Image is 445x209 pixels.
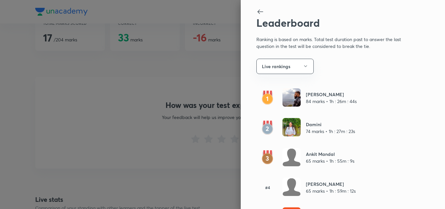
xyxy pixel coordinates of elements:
[256,17,408,29] h2: Leaderboard
[306,187,356,194] p: 65 marks • 1h : 59m : 12s
[306,91,357,98] h6: [PERSON_NAME]
[282,178,301,196] img: Avatar
[306,128,355,135] p: 74 marks • 1h : 27m : 23s
[256,121,279,135] img: rank2.svg
[282,88,301,107] img: Avatar
[306,181,356,187] h6: [PERSON_NAME]
[282,118,301,136] img: Avatar
[306,157,354,164] p: 65 marks • 1h : 55m : 9s
[306,151,354,157] h6: Ankit Mandal
[256,91,279,105] img: rank1.svg
[256,59,314,74] button: Live rankings
[256,29,408,51] p: Ranking is based on marks. Total test duration past to answer the last question in the test will ...
[306,98,357,105] p: 84 marks • 1h : 26m : 44s
[256,150,279,165] img: rank3.svg
[282,148,301,166] img: Avatar
[306,121,355,128] h6: Damini
[256,185,279,190] h6: #4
